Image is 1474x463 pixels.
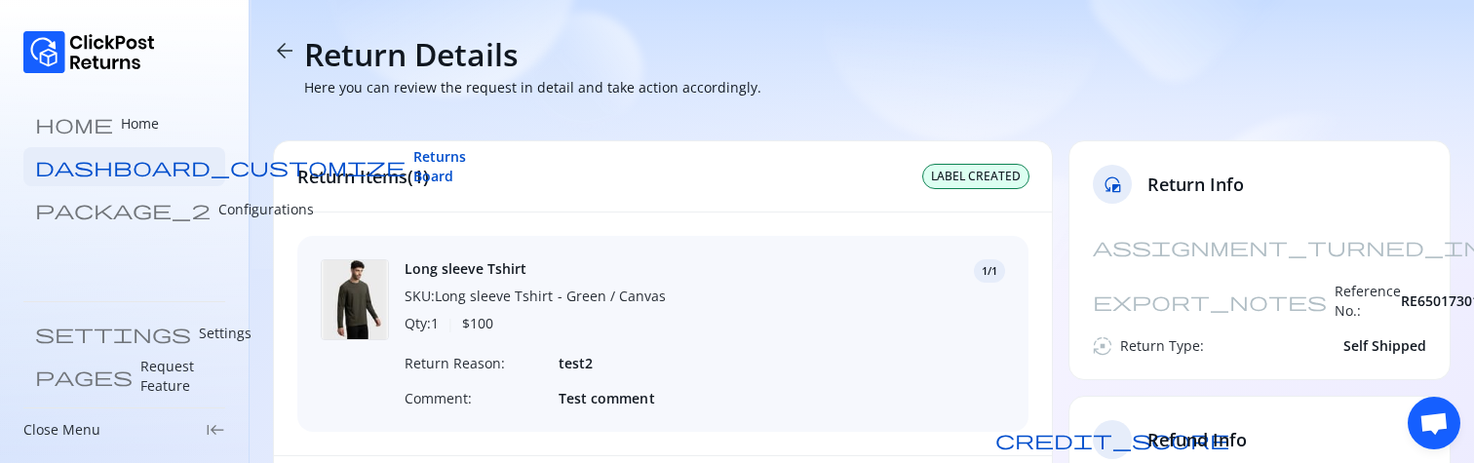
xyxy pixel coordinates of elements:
[23,147,225,186] a: dashboard_customize Returns Board
[405,354,543,373] span: Return Reason:
[413,147,466,186] span: Returns Board
[1147,173,1244,196] span: Return Info
[140,357,213,396] p: Request Feature
[218,200,314,219] p: Configurations
[35,114,113,134] span: home
[121,114,159,134] p: Home
[199,324,252,343] p: Settings
[1120,336,1204,356] span: Return Type:
[304,35,519,74] h4: Return Details
[35,157,406,176] span: dashboard_customize
[1335,282,1401,321] span: Reference No.:
[35,367,133,386] span: pages
[23,420,225,440] div: Close Menukeyboard_tab_rtl
[1103,174,1122,194] span: reset_exposure
[1343,336,1426,356] span: Self Shipped
[23,104,225,143] a: home Home
[35,200,211,219] span: package_2
[446,314,454,334] span: |
[559,354,1005,373] span: test2
[273,39,296,62] span: arrow_back
[982,263,997,279] span: 1/1
[995,430,1229,449] span: credit_score
[23,314,225,353] a: settings Settings
[1147,428,1247,451] span: Refund Info
[321,259,389,340] img: Long sleeve Tshirt
[1093,291,1327,311] span: export_notes
[23,357,225,396] a: pages Request Feature
[405,389,543,408] span: Comment:
[559,389,1005,408] span: Test comment
[206,420,225,440] span: keyboard_tab_rtl
[931,169,1021,184] span: LABEL CREATED
[35,324,191,343] span: settings
[462,314,493,334] span: $ 100
[23,190,225,229] a: package_2 Configurations
[405,314,439,334] span: Qty: 1
[1093,336,1112,356] span: autostop
[405,287,666,306] span: SKU: Long sleeve Tshirt - Green / Canvas
[304,78,761,97] p: Here you can review the request in detail and take action accordingly.
[1408,397,1460,449] div: Open chat
[23,31,155,73] img: Logo
[405,259,666,279] span: Long sleeve Tshirt
[23,420,100,440] p: Close Menu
